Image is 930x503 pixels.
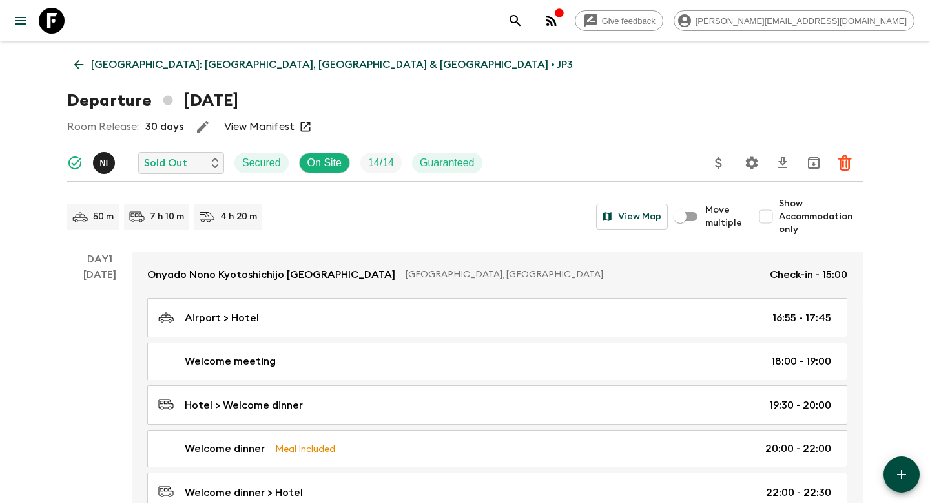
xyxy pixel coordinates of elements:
p: Hotel > Welcome dinner [185,398,303,413]
p: Airport > Hotel [185,310,259,326]
button: NI [93,152,118,174]
p: 19:30 - 20:00 [769,398,831,413]
p: Welcome dinner [185,441,265,456]
a: Hotel > Welcome dinner19:30 - 20:00 [147,385,847,425]
a: [GEOGRAPHIC_DATA]: [GEOGRAPHIC_DATA], [GEOGRAPHIC_DATA] & [GEOGRAPHIC_DATA] • JP3 [67,52,580,78]
h1: Departure [DATE] [67,88,238,114]
button: Archive (Completed, Cancelled or Unsynced Departures only) [801,150,827,176]
p: Welcome meeting [185,354,276,369]
p: 14 / 14 [368,155,394,171]
p: Welcome dinner > Hotel [185,485,303,500]
p: [GEOGRAPHIC_DATA]: [GEOGRAPHIC_DATA], [GEOGRAPHIC_DATA] & [GEOGRAPHIC_DATA] • JP3 [91,57,573,72]
p: Room Release: [67,119,139,134]
button: View Map [596,204,668,230]
p: [GEOGRAPHIC_DATA], [GEOGRAPHIC_DATA] [406,268,759,281]
a: Airport > Hotel16:55 - 17:45 [147,298,847,337]
p: 22:00 - 22:30 [766,485,831,500]
p: Day 1 [67,251,132,267]
button: Delete [832,150,858,176]
p: 50 m [93,210,114,223]
p: Secured [242,155,281,171]
button: Settings [739,150,765,176]
p: Onyado Nono Kyotoshichijo [GEOGRAPHIC_DATA] [147,267,395,283]
svg: Synced Successfully [67,155,83,171]
p: 30 days [145,119,183,134]
p: On Site [307,155,342,171]
p: N I [99,158,108,168]
p: 4 h 20 m [220,210,257,223]
a: Welcome dinnerMeal Included20:00 - 22:00 [147,430,847,467]
button: Update Price, Early Bird Discount and Costs [706,150,732,176]
p: 16:55 - 17:45 [772,310,831,326]
a: Give feedback [575,10,663,31]
p: Meal Included [275,442,335,456]
span: Give feedback [595,16,663,26]
span: Show Accommodation only [779,197,863,236]
button: search adventures [502,8,528,34]
p: 7 h 10 m [150,210,184,223]
a: Onyado Nono Kyotoshichijo [GEOGRAPHIC_DATA][GEOGRAPHIC_DATA], [GEOGRAPHIC_DATA]Check-in - 15:00 [132,251,863,298]
p: Guaranteed [420,155,475,171]
span: [PERSON_NAME][EMAIL_ADDRESS][DOMAIN_NAME] [688,16,914,26]
button: Download CSV [770,150,796,176]
div: Trip Fill [360,153,402,173]
p: 20:00 - 22:00 [765,441,831,456]
span: Move multiple [705,204,743,230]
div: On Site [299,153,350,173]
a: Welcome meeting18:00 - 19:00 [147,343,847,380]
button: menu [8,8,34,34]
div: Secured [234,153,289,173]
p: Sold Out [144,155,187,171]
a: View Manifest [224,120,294,133]
p: Check-in - 15:00 [770,267,847,283]
p: 18:00 - 19:00 [771,354,831,369]
div: [PERSON_NAME][EMAIL_ADDRESS][DOMAIN_NAME] [674,10,914,31]
span: Naoya Ishida [93,156,118,166]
